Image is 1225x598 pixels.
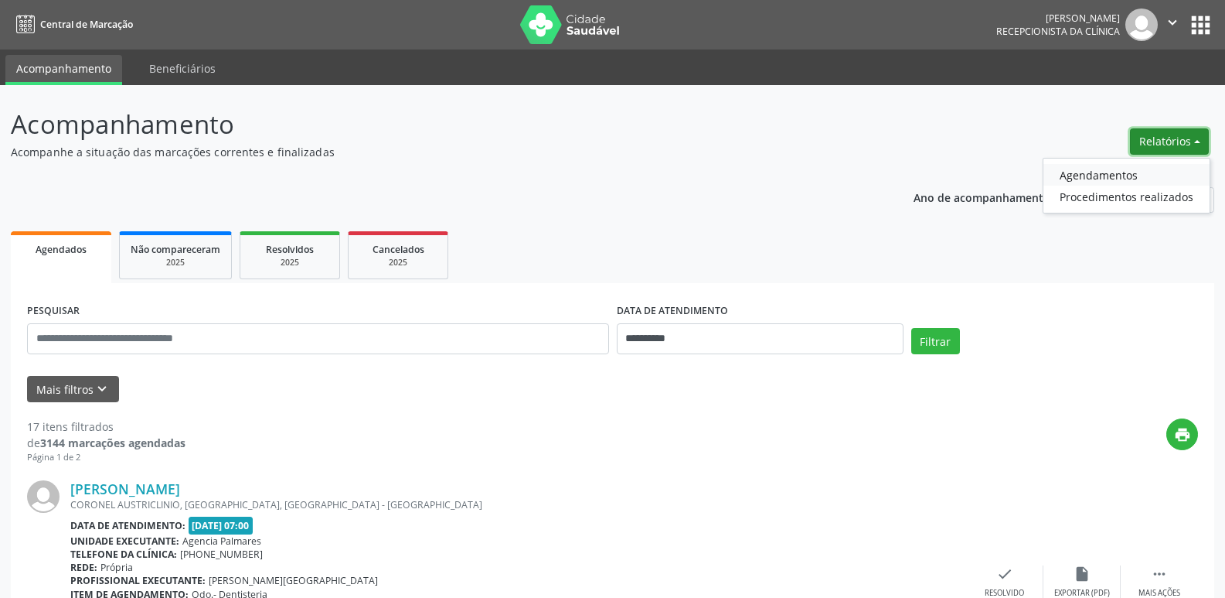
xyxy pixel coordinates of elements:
[996,566,1013,583] i: check
[11,12,133,37] a: Central de Marcação
[1151,566,1168,583] i: 
[359,257,437,268] div: 2025
[70,535,179,548] b: Unidade executante:
[27,451,185,464] div: Página 1 de 2
[5,55,122,85] a: Acompanhamento
[94,381,111,398] i: keyboard_arrow_down
[100,561,133,574] span: Própria
[27,376,119,403] button: Mais filtroskeyboard_arrow_down
[1158,9,1187,41] button: 
[70,519,185,532] b: Data de atendimento:
[996,25,1120,38] span: Recepcionista da clínica
[911,328,960,354] button: Filtrar
[1125,9,1158,41] img: img
[180,548,263,561] span: [PHONE_NUMBER]
[131,257,220,268] div: 2025
[182,535,261,548] span: Agencia Palmares
[1043,186,1210,207] a: Procedimentos realizados
[11,105,853,144] p: Acompanhamento
[1043,164,1210,186] a: Agendamentos
[251,257,328,268] div: 2025
[138,55,226,82] a: Beneficiários
[70,480,180,497] a: [PERSON_NAME]
[1187,12,1214,39] button: apps
[131,243,220,256] span: Não compareceram
[996,12,1120,25] div: [PERSON_NAME]
[266,243,314,256] span: Resolvidos
[1074,566,1091,583] i: insert_drive_file
[40,436,185,450] strong: 3144 marcações agendadas
[11,144,853,160] p: Acompanhe a situação das marcações correntes e finalizadas
[40,18,133,31] span: Central de Marcação
[189,517,254,535] span: [DATE] 07:00
[70,561,97,574] b: Rede:
[70,548,177,561] b: Telefone da clínica:
[1164,14,1181,31] i: 
[70,574,206,587] b: Profissional executante:
[27,419,185,435] div: 17 itens filtrados
[209,574,378,587] span: [PERSON_NAME][GEOGRAPHIC_DATA]
[27,299,80,323] label: PESQUISAR
[1166,419,1198,450] button: print
[373,243,424,256] span: Cancelados
[1043,158,1210,214] ul: Relatórios
[36,243,87,256] span: Agendados
[1130,128,1209,155] button: Relatórios
[914,187,1050,207] p: Ano de acompanhamento
[27,435,185,451] div: de
[1174,426,1191,443] i: print
[617,299,728,323] label: DATA DE ATENDIMENTO
[27,480,60,513] img: img
[70,498,966,511] div: CORONEL AUSTRICLINIO, [GEOGRAPHIC_DATA], [GEOGRAPHIC_DATA] - [GEOGRAPHIC_DATA]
